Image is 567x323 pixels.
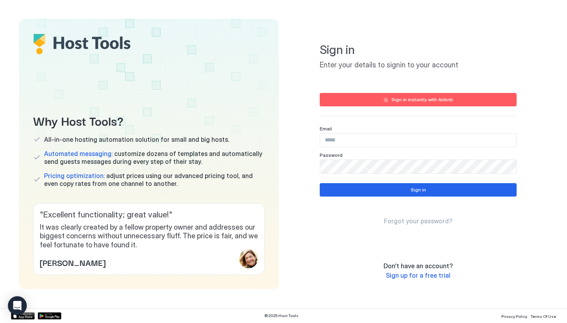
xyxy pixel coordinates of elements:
[320,61,517,70] span: Enter your details to signin to your account
[530,312,556,320] a: Terms Of Use
[44,150,113,158] span: Automated messaging:
[40,223,258,250] span: It was clearly created by a fellow property owner and addresses our biggest concerns without unne...
[320,43,517,58] span: Sign in
[320,183,517,197] button: Sign in
[530,314,556,319] span: Terms Of Use
[40,210,258,220] span: " Excellent functionality; great value! "
[320,93,517,106] button: Sign in instantly with Airbnb
[320,160,516,173] input: Input Field
[33,111,265,129] span: Why Host Tools?
[384,262,453,270] span: Don't have an account?
[386,271,450,279] span: Sign up for a free trial
[264,313,298,318] span: © 2025 Host Tools
[411,186,426,193] div: Sign in
[391,96,453,103] div: Sign in instantly with Airbnb
[320,134,516,147] input: Input Field
[44,150,265,165] span: customize dozens of templates and automatically send guests messages during every step of their s...
[501,312,527,320] a: Privacy Policy
[384,217,452,225] a: Forgot your password?
[40,256,106,268] span: [PERSON_NAME]
[8,296,27,315] div: Open Intercom Messenger
[38,312,61,319] a: Google Play Store
[44,172,105,180] span: Pricing optimization:
[239,249,258,268] div: profile
[501,314,527,319] span: Privacy Policy
[386,271,450,280] a: Sign up for a free trial
[320,152,343,158] span: Password
[320,126,332,132] span: Email
[44,136,229,143] span: All-in-one hosting automation solution for small and big hosts.
[44,172,265,187] span: adjust prices using our advanced pricing tool, and even copy rates from one channel to another.
[11,312,35,319] a: App Store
